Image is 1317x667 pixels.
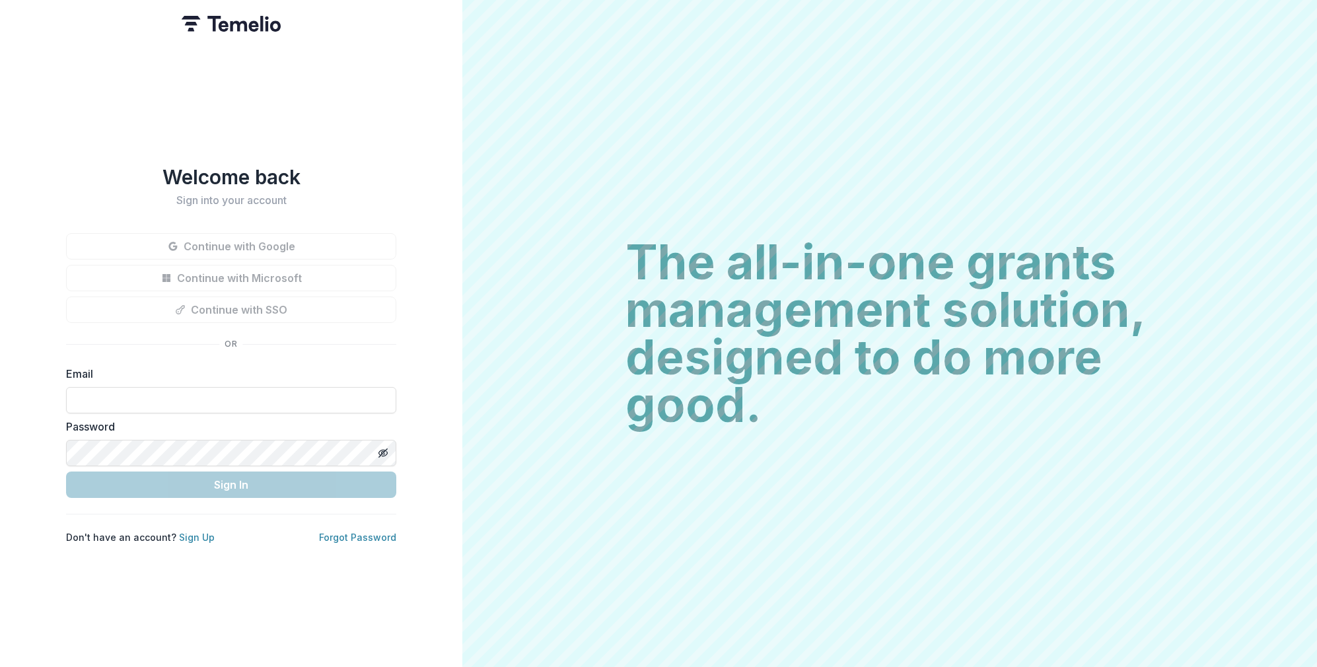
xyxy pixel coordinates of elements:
button: Toggle password visibility [373,442,394,464]
button: Continue with Microsoft [66,265,396,291]
label: Email [66,366,388,382]
a: Sign Up [179,532,215,543]
button: Continue with Google [66,233,396,260]
h2: Sign into your account [66,194,396,207]
button: Sign In [66,472,396,498]
p: Don't have an account? [66,530,215,544]
img: Temelio [182,16,281,32]
a: Forgot Password [319,532,396,543]
label: Password [66,419,388,435]
h1: Welcome back [66,165,396,189]
button: Continue with SSO [66,297,396,323]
